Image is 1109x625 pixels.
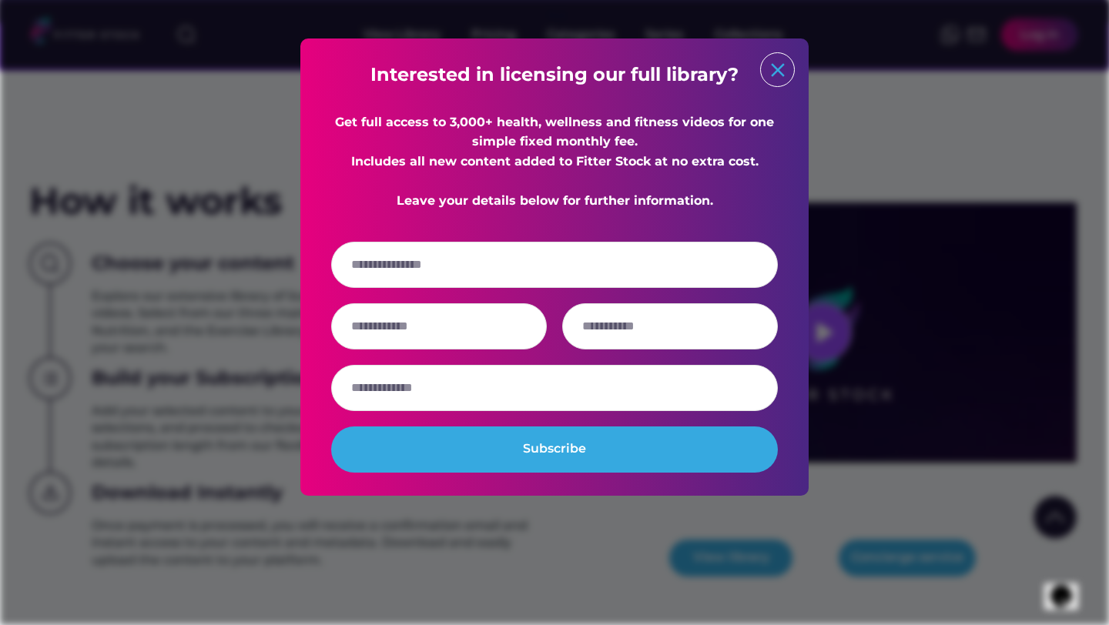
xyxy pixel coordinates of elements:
div: Get full access to 3,000+ health, wellness and fitness videos for one simple fixed monthly fee. I... [331,112,778,211]
strong: Interested in licensing our full library? [370,63,739,85]
button: close [766,58,789,82]
iframe: chat widget [1044,563,1094,610]
button: Subscribe [331,426,778,473]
